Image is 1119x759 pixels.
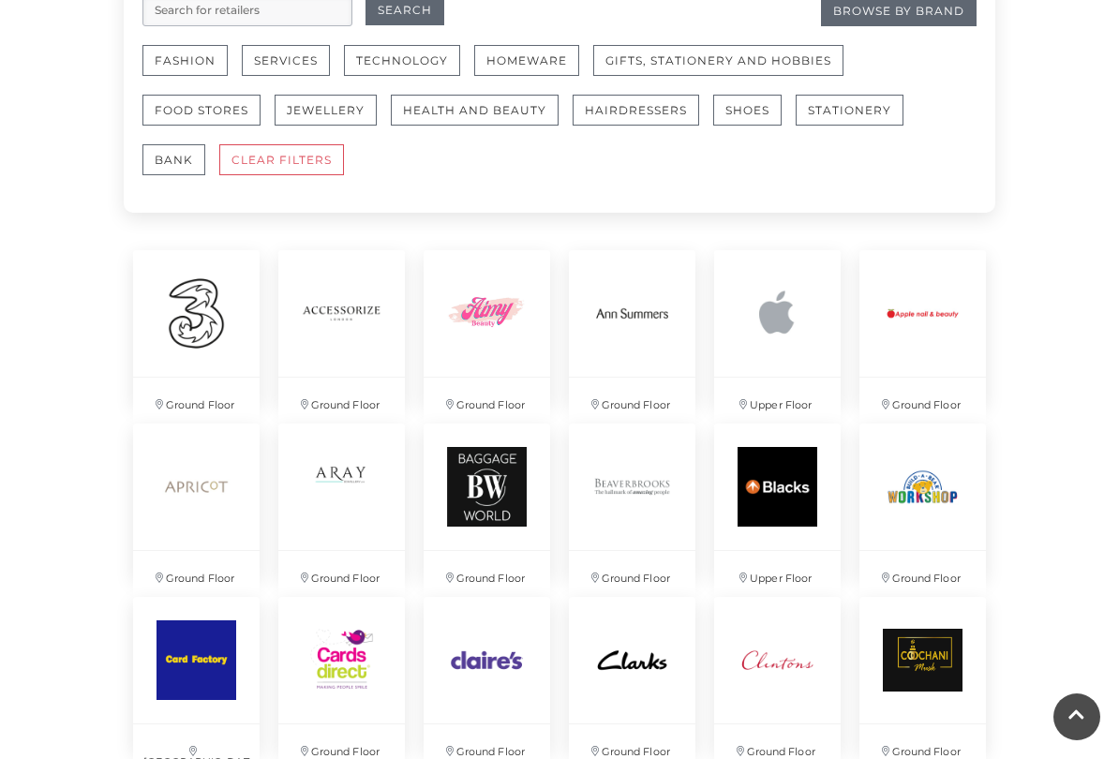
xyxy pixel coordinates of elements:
p: Ground Floor [424,551,550,597]
a: Ground Floor [850,414,995,588]
a: Fashion [142,45,242,95]
a: Ground Floor [269,241,414,414]
p: Ground Floor [424,378,550,424]
a: Ground Floor [124,414,269,588]
a: Services [242,45,344,95]
p: Upper Floor [714,378,841,424]
p: Ground Floor [278,551,405,597]
button: Hairdressers [573,95,699,126]
a: Upper Floor [705,414,850,588]
a: Hairdressers [573,95,713,144]
a: Ground Floor [414,241,559,414]
a: Gifts, Stationery and Hobbies [593,45,858,95]
a: Jewellery [275,95,391,144]
a: Ground Floor [559,241,705,414]
button: Food Stores [142,95,261,126]
a: Ground Floor [850,241,995,414]
button: Technology [344,45,460,76]
button: Services [242,45,330,76]
button: CLEAR FILTERS [219,144,344,175]
a: Ground Floor [124,241,269,414]
p: Ground Floor [859,551,986,597]
button: Health and Beauty [391,95,559,126]
p: Ground Floor [569,378,695,424]
a: Shoes [713,95,796,144]
button: Gifts, Stationery and Hobbies [593,45,843,76]
button: Stationery [796,95,903,126]
p: Ground Floor [278,378,405,424]
button: Bank [142,144,205,175]
a: Upper Floor [705,241,850,414]
p: Ground Floor [569,551,695,597]
p: Ground Floor [133,551,260,597]
p: Ground Floor [859,378,986,424]
a: Stationery [796,95,918,144]
p: Upper Floor [714,551,841,597]
button: Fashion [142,45,228,76]
button: Homeware [474,45,579,76]
a: Food Stores [142,95,275,144]
a: CLEAR FILTERS [219,144,358,194]
button: Jewellery [275,95,377,126]
button: Shoes [713,95,782,126]
a: Technology [344,45,474,95]
a: Homeware [474,45,593,95]
a: Health and Beauty [391,95,573,144]
a: Bank [142,144,219,194]
a: Ground Floor [559,414,705,588]
a: Ground Floor [414,414,559,588]
p: Ground Floor [133,378,260,424]
a: Ground Floor [269,414,414,588]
